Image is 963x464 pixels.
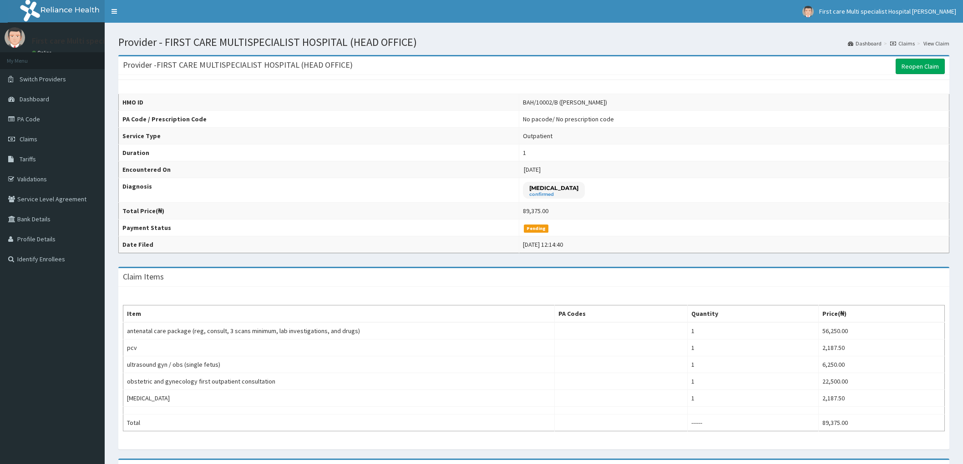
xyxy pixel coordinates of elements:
th: Quantity [687,305,818,323]
td: 1 [687,373,818,390]
th: Service Type [119,128,519,145]
td: ultrasound gyn / obs (single fetus) [123,356,555,373]
span: Claims [20,135,37,143]
div: No pacode / No prescription code [523,115,614,124]
p: First care Multi specialist Hospital [PERSON_NAME] [32,37,213,45]
th: PA Codes [555,305,688,323]
div: BAH/10002/B ([PERSON_NAME]) [523,98,607,107]
td: obstetric and gynecology first outpatient consultation [123,373,555,390]
a: Reopen Claim [896,59,945,74]
th: Price(₦) [819,305,945,323]
td: 6,250.00 [819,356,945,373]
td: 2,187.50 [819,339,945,356]
th: Duration [119,145,519,161]
th: Total Price(₦) [119,203,519,220]
td: [MEDICAL_DATA] [123,390,555,407]
a: Online [32,50,54,56]
td: 1 [687,390,818,407]
td: 1 [687,339,818,356]
td: 2,187.50 [819,390,945,407]
th: Payment Status [119,220,519,236]
th: PA Code / Prescription Code [119,111,519,128]
td: 1 [687,356,818,373]
td: Total [123,414,555,431]
a: Dashboard [848,40,882,47]
h3: Claim Items [123,273,164,281]
div: 1 [523,148,526,157]
span: Tariffs [20,155,36,163]
th: Item [123,305,555,323]
span: Pending [524,225,549,233]
span: [DATE] [524,165,541,174]
td: pcv [123,339,555,356]
span: Switch Providers [20,75,66,83]
th: HMO ID [119,94,519,111]
h1: Provider - FIRST CARE MULTISPECIALIST HOSPITAL (HEAD OFFICE) [118,36,949,48]
img: User Image [802,6,814,17]
th: Date Filed [119,236,519,253]
a: Claims [890,40,915,47]
span: First care Multi specialist Hospital [PERSON_NAME] [819,7,956,15]
span: Dashboard [20,95,49,103]
th: Diagnosis [119,178,519,203]
td: 1 [687,322,818,339]
td: 22,500.00 [819,373,945,390]
h3: Provider - FIRST CARE MULTISPECIALIST HOSPITAL (HEAD OFFICE) [123,61,353,69]
td: 89,375.00 [819,414,945,431]
td: ------ [687,414,818,431]
small: confirmed [529,192,578,197]
div: Outpatient [523,131,552,140]
div: [DATE] 12:14:40 [523,240,563,249]
p: [MEDICAL_DATA] [529,184,578,192]
div: 89,375.00 [523,206,548,215]
img: User Image [5,27,25,48]
a: View Claim [923,40,949,47]
th: Encountered On [119,161,519,178]
td: antenatal care package (reg, consult, 3 scans minimum, lab investigations, and drugs) [123,322,555,339]
td: 56,250.00 [819,322,945,339]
